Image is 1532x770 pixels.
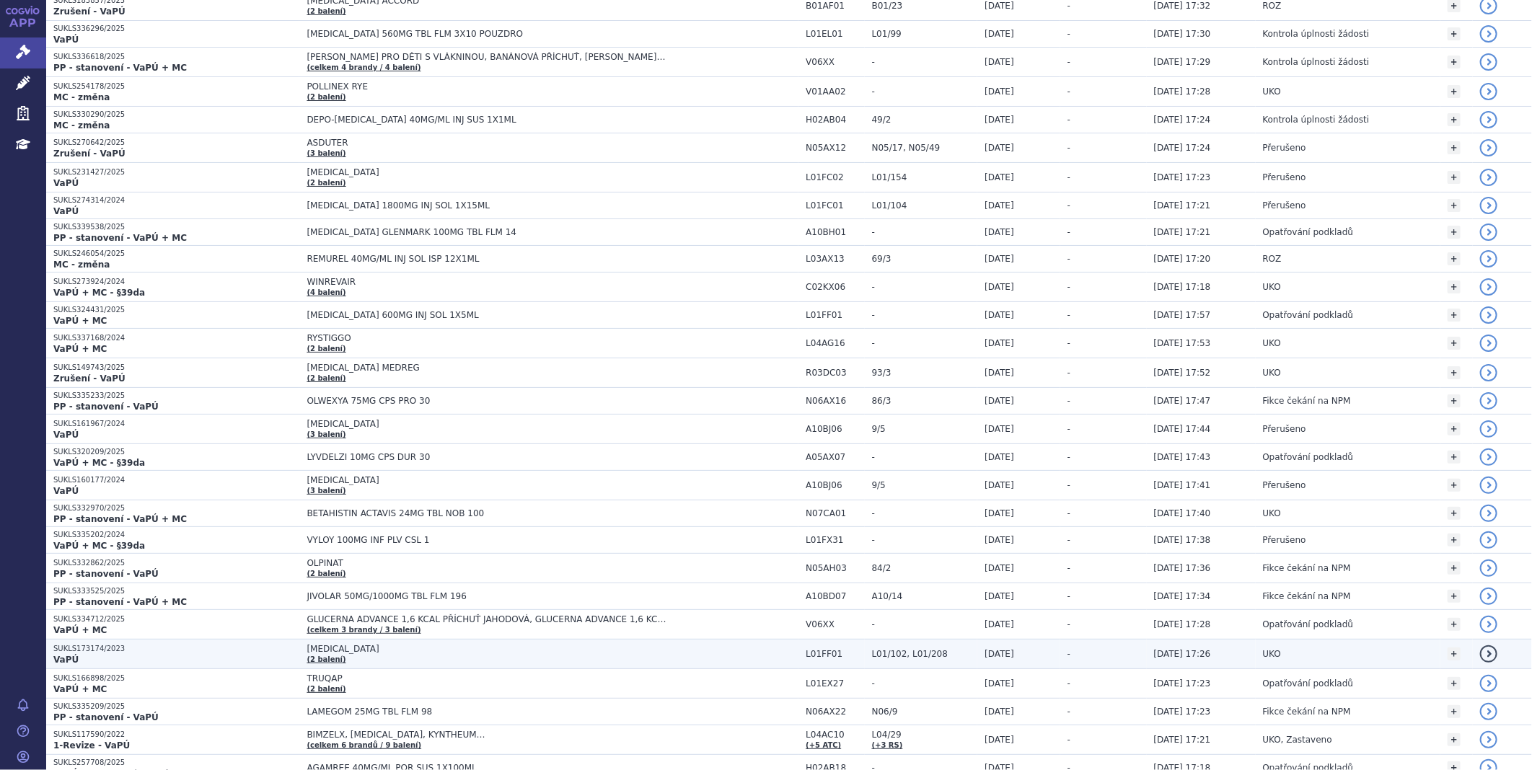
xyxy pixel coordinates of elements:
[1480,364,1497,381] a: detail
[53,138,299,148] p: SUKLS270642/2025
[307,591,667,601] span: JIVOLAR 50MG/1000MG TBL FLM 196
[1154,424,1211,434] span: [DATE] 17:44
[1448,252,1461,265] a: +
[1448,226,1461,239] a: +
[1067,200,1070,211] span: -
[1448,479,1461,492] a: +
[1067,480,1070,490] span: -
[53,655,79,665] strong: VaPÚ
[307,179,345,187] a: (2 balení)
[307,93,345,101] a: (2 balení)
[1448,199,1461,212] a: +
[806,480,864,490] span: A10BJ06
[806,619,864,629] span: V06XX
[1480,139,1497,156] a: detail
[1448,705,1461,718] a: +
[1448,562,1461,575] a: +
[53,458,145,468] strong: VaPÚ + MC - §39da
[53,419,299,429] p: SUKLS161967/2024
[307,626,421,634] a: (celkem 3 brandy / 3 balení)
[53,614,299,624] p: SUKLS334712/2025
[872,480,978,490] span: 9/5
[806,741,841,749] a: (+5 ATC)
[1263,563,1351,573] span: Fikce čekání na NPM
[806,591,864,601] span: A10BD07
[53,249,299,259] p: SUKLS246054/2025
[806,338,864,348] span: L04AG16
[985,508,1014,518] span: [DATE]
[985,87,1014,97] span: [DATE]
[1263,678,1354,689] span: Opatřování podkladů
[1448,309,1461,322] a: +
[53,316,107,326] strong: VaPÚ + MC
[1263,200,1306,211] span: Přerušeno
[53,195,299,205] p: SUKLS274314/2024
[806,57,864,67] span: V06XX
[872,282,978,292] span: -
[1067,619,1070,629] span: -
[872,452,978,462] span: -
[1480,111,1497,128] a: detail
[53,24,299,34] p: SUKLS336296/2025
[1448,27,1461,40] a: +
[872,227,978,237] span: -
[1448,507,1461,520] a: +
[985,143,1014,153] span: [DATE]
[53,514,187,524] strong: PP - stanovení - VaPÚ + MC
[806,424,864,434] span: A10BJ06
[1263,282,1281,292] span: UKO
[1480,392,1497,410] a: detail
[806,172,864,182] span: L01FC02
[307,673,667,683] span: TRUQAP
[806,678,864,689] span: L01EX27
[872,57,978,67] span: -
[1448,733,1461,746] a: +
[53,644,299,654] p: SUKLS173174/2023
[307,227,667,237] span: [MEDICAL_DATA] GLENMARK 100MG TBL FLM 14
[1067,143,1070,153] span: -
[307,644,667,654] span: [MEDICAL_DATA]
[307,81,667,92] span: POLLINEX RYE
[806,254,864,264] span: L03AX13
[1067,535,1070,545] span: -
[872,200,978,211] span: L01/104
[872,649,978,659] span: L01/102, L01/208
[872,508,978,518] span: -
[872,678,978,689] span: -
[53,277,299,287] p: SUKLS273924/2024
[985,115,1014,125] span: [DATE]
[1263,591,1351,601] span: Fikce čekání na NPM
[1448,394,1461,407] a: +
[307,614,667,624] span: GLUCERNA ADVANCE 1,6 KCAL PŘÍCHUŤ JAHODOVÁ, GLUCERNA ADVANCE 1,6 KCAL PŘÍCHUŤ KÁVOVÁ, GLUCERNA AD...
[1263,338,1281,348] span: UKO
[1154,338,1211,348] span: [DATE] 17:53
[53,167,299,177] p: SUKLS231427/2025
[1067,678,1070,689] span: -
[53,288,145,298] strong: VaPÚ + MC - §39da
[53,52,299,62] p: SUKLS336618/2025
[53,530,299,540] p: SUKLS335202/2024
[53,597,187,607] strong: PP - stanovení - VaPÚ + MC
[1154,591,1211,601] span: [DATE] 17:34
[1067,29,1070,39] span: -
[53,586,299,596] p: SUKLS333525/2025
[985,591,1014,601] span: [DATE]
[53,206,79,216] strong: VaPÚ
[1480,616,1497,633] a: detail
[53,363,299,373] p: SUKLS149743/2025
[806,452,864,462] span: A05AX07
[1154,200,1211,211] span: [DATE] 17:21
[872,29,978,39] span: L01/99
[1154,254,1211,264] span: [DATE] 17:20
[1263,115,1370,125] span: Kontrola úplnosti žádosti
[1480,505,1497,522] a: detail
[1263,1,1282,11] span: ROZ
[872,172,978,182] span: L01/154
[806,282,864,292] span: C02KX06
[1263,396,1351,406] span: Fikce čekání na NPM
[1448,113,1461,126] a: +
[53,178,79,188] strong: VaPÚ
[1154,619,1211,629] span: [DATE] 17:28
[307,63,421,71] a: (celkem 4 brandy / 4 balení)
[1480,25,1497,43] a: detail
